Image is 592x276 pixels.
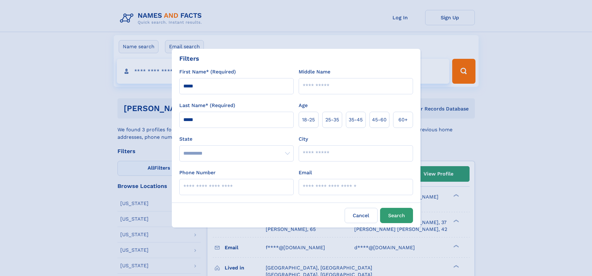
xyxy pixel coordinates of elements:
label: City [299,135,308,143]
label: Phone Number [179,169,216,176]
span: 60+ [398,116,408,124]
label: Middle Name [299,68,330,76]
span: 18‑25 [302,116,315,124]
label: Age [299,102,308,109]
label: State [179,135,294,143]
button: Search [380,208,413,223]
span: 35‑45 [349,116,363,124]
label: Email [299,169,312,176]
label: Last Name* (Required) [179,102,235,109]
label: Cancel [345,208,378,223]
span: 45‑60 [372,116,387,124]
label: First Name* (Required) [179,68,236,76]
div: Filters [179,54,199,63]
span: 25‑35 [325,116,339,124]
